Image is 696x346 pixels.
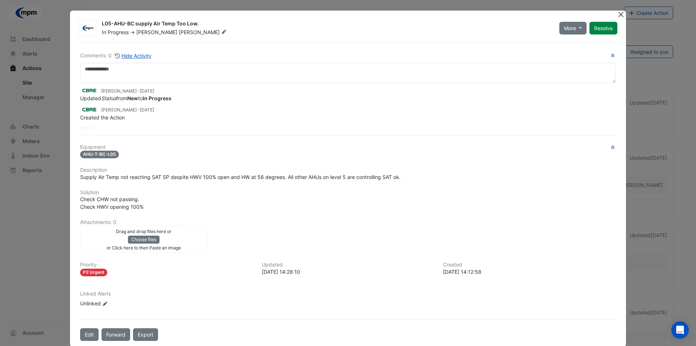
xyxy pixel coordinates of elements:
[564,24,576,32] span: More
[179,29,228,36] span: [PERSON_NAME]
[80,219,616,225] h6: Attachments: 0
[101,328,130,341] button: Forward
[107,245,181,251] small: or Click here to then Paste an image
[80,269,107,276] div: P2 Urgent
[80,105,98,113] img: CBRE Charter Hall
[102,301,108,306] fa-icon: Edit Linked Alerts
[130,29,135,35] span: ->
[102,29,129,35] span: In Progress
[133,328,158,341] a: Export
[136,29,177,35] span: [PERSON_NAME]
[116,229,171,234] small: Drag and drop files here or
[80,167,616,173] h6: Description
[143,95,171,101] strong: In Progress
[140,107,154,113] span: 2025-07-28 14:12:58
[80,262,253,268] h6: Priority
[101,107,154,113] small: [PERSON_NAME] -
[140,88,154,94] span: 2025-07-28 14:28:10
[127,95,138,101] strong: New
[102,20,551,29] div: L05-AHU-BC supply Air Temp Too Low.
[80,144,616,150] h6: Equipment
[443,262,616,268] h6: Created
[80,190,616,196] h6: Solution
[101,95,116,101] em: Status
[80,328,99,341] button: Edit
[80,196,144,210] span: Check CHW not passing. Check HWV opening 100%
[671,321,689,339] div: Open Intercom Messenger
[101,88,154,94] small: [PERSON_NAME] -
[80,95,171,101] span: Updated from to
[80,174,401,180] span: Supply Air Temp not reaching SAT SP despite HWV 100% open and HW at 56 degrees. All other AHUs on...
[128,236,159,244] button: Choose files
[80,151,119,158] span: AHU-T-BC-L05
[262,262,435,268] h6: Updated
[617,11,625,18] button: Close
[589,22,617,34] button: Resolve
[80,86,98,94] img: CBRE Charter Hall
[80,114,125,121] span: Created the Action
[80,52,152,60] div: Comments: 0
[262,268,435,276] div: [DATE] 14:28:10
[79,25,96,32] img: MPM
[115,52,152,60] button: Hide Activity
[80,300,167,307] div: Unlinked
[443,268,616,276] div: [DATE] 14:12:58
[80,291,616,297] h6: Linked Alerts
[559,22,587,34] button: More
